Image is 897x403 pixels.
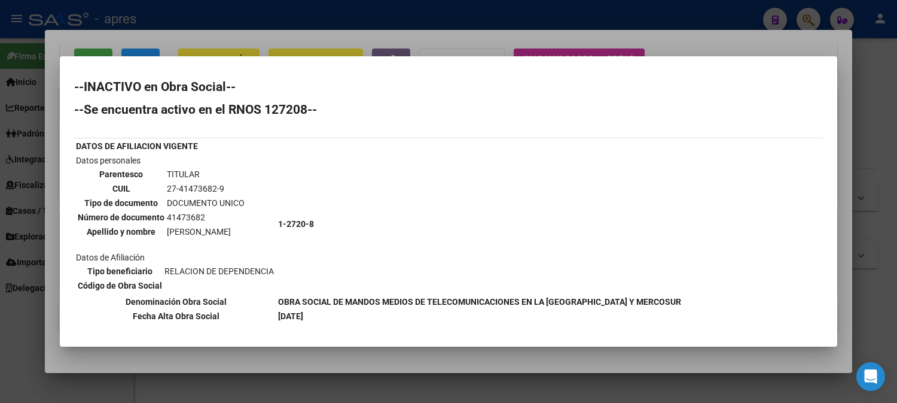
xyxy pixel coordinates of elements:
th: Número de documento [77,211,165,224]
b: DATOS DE AFILIACION VIGENTE [76,141,198,151]
td: RELACION DE DEPENDENCIA [164,265,274,278]
td: TITULAR [166,168,245,181]
th: Denominación Obra Social [75,295,276,308]
div: Open Intercom Messenger [856,362,885,391]
td: Datos personales Datos de Afiliación [75,154,276,294]
h2: --INACTIVO en Obra Social-- [74,81,823,93]
td: [PERSON_NAME] [166,225,245,238]
b: OBRA SOCIAL DE MANDOS MEDIOS DE TELECOMUNICACIONES EN LA [GEOGRAPHIC_DATA] Y MERCOSUR [278,297,681,307]
th: Código de Obra Social [77,279,163,292]
b: 1-2720-8 [278,219,314,229]
th: Apellido y nombre [77,225,165,238]
td: DOCUMENTO UNICO [166,196,245,210]
b: [DATE] [278,311,303,321]
h2: --Se encuentra activo en el RNOS 127208-- [74,104,823,116]
td: 41473682 [166,211,245,224]
th: CUIL [77,182,165,195]
th: Tipo de documento [77,196,165,210]
th: Parentesco [77,168,165,181]
th: Fecha Alta Obra Social [75,310,276,323]
td: 27-41473682-9 [166,182,245,195]
th: Tipo beneficiario [77,265,163,278]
